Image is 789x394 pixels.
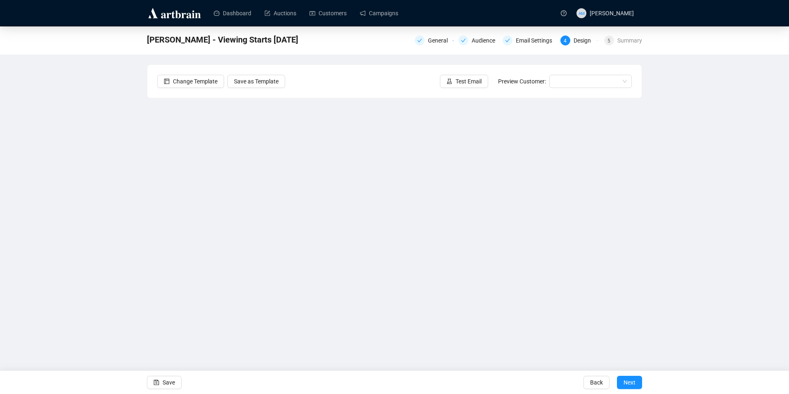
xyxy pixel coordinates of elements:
span: 5 [607,38,610,44]
a: Dashboard [214,2,251,24]
span: Change Template [173,77,217,86]
button: Next [617,376,642,389]
span: check [417,38,422,43]
span: [PERSON_NAME] [590,10,634,17]
button: Save [147,376,182,389]
img: logo [147,7,202,20]
span: question-circle [561,10,567,16]
div: Email Settings [503,36,555,45]
span: save [154,380,159,385]
span: Test Email [456,77,482,86]
a: Customers [309,2,347,24]
a: Campaigns [360,2,398,24]
button: Change Template [157,75,224,88]
div: General [415,36,454,45]
div: General [428,36,453,45]
div: Email Settings [516,36,557,45]
a: Auctions [265,2,296,24]
span: Next [624,371,635,394]
span: Save [163,371,175,394]
div: Design [574,36,596,45]
div: 5Summary [604,36,642,45]
span: check [505,38,510,43]
span: Preview Customer: [498,78,546,85]
button: Test Email [440,75,488,88]
span: layout [164,78,170,84]
div: Summary [617,36,642,45]
div: Audience [458,36,497,45]
span: Back [590,371,603,394]
span: Townley - Viewing Starts Tomorrow [147,33,298,46]
button: Save as Template [227,75,285,88]
span: 4 [564,38,567,44]
div: 4Design [560,36,599,45]
span: check [461,38,466,43]
span: AM [578,9,584,16]
button: Back [583,376,609,389]
span: Save as Template [234,77,279,86]
div: Audience [472,36,500,45]
iframe: Intercom live chat [761,366,781,386]
span: experiment [446,78,452,84]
